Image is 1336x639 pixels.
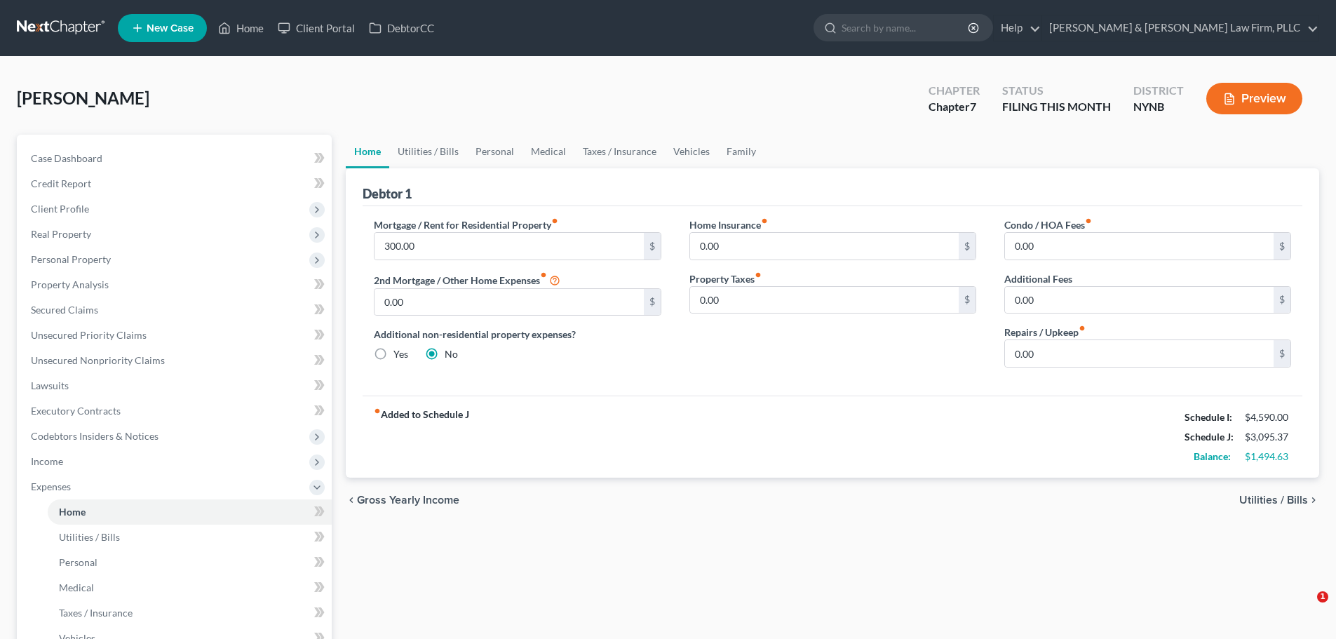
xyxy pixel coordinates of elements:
a: Home [346,135,389,168]
input: -- [1005,340,1274,367]
label: Yes [393,347,408,361]
input: -- [1005,233,1274,260]
strong: Schedule I: [1185,411,1232,423]
input: -- [1005,287,1274,314]
span: Taxes / Insurance [59,607,133,619]
i: fiber_manual_record [1085,217,1092,224]
input: -- [375,233,643,260]
span: [PERSON_NAME] [17,88,149,108]
label: Repairs / Upkeep [1004,325,1086,339]
strong: Balance: [1194,450,1231,462]
div: $ [959,287,976,314]
a: Unsecured Priority Claims [20,323,332,348]
div: $ [1274,287,1290,314]
button: chevron_left Gross Yearly Income [346,495,459,506]
div: FILING THIS MONTH [1002,99,1111,115]
a: Medical [522,135,574,168]
a: DebtorCC [362,15,441,41]
span: New Case [147,23,194,34]
i: fiber_manual_record [551,217,558,224]
span: Gross Yearly Income [357,495,459,506]
a: Family [718,135,764,168]
a: Utilities / Bills [389,135,467,168]
strong: Added to Schedule J [374,408,469,466]
a: Help [994,15,1041,41]
span: Income [31,455,63,467]
div: $3,095.37 [1245,430,1291,444]
label: Property Taxes [689,271,762,286]
a: Home [48,499,332,525]
a: Personal [467,135,522,168]
div: $ [1274,340,1290,367]
span: Client Profile [31,203,89,215]
input: -- [690,287,959,314]
span: 7 [970,100,976,113]
div: $ [959,233,976,260]
label: Condo / HOA Fees [1004,217,1092,232]
div: $4,590.00 [1245,410,1291,424]
span: Credit Report [31,177,91,189]
span: Codebtors Insiders & Notices [31,430,158,442]
span: Case Dashboard [31,152,102,164]
label: Mortgage / Rent for Residential Property [374,217,558,232]
span: Unsecured Nonpriority Claims [31,354,165,366]
button: Preview [1206,83,1302,114]
i: fiber_manual_record [1079,325,1086,332]
a: Home [211,15,271,41]
a: Unsecured Nonpriority Claims [20,348,332,373]
strong: Schedule J: [1185,431,1234,443]
i: chevron_right [1308,495,1319,506]
label: Additional non-residential property expenses? [374,327,661,342]
a: Executory Contracts [20,398,332,424]
div: $ [1274,233,1290,260]
a: Utilities / Bills [48,525,332,550]
span: Lawsuits [31,379,69,391]
div: $ [644,289,661,316]
a: Taxes / Insurance [48,600,332,626]
span: 1 [1317,591,1328,603]
label: Home Insurance [689,217,768,232]
div: Chapter [929,99,980,115]
i: fiber_manual_record [761,217,768,224]
a: [PERSON_NAME] & [PERSON_NAME] Law Firm, PLLC [1042,15,1318,41]
span: Unsecured Priority Claims [31,329,147,341]
div: Chapter [929,83,980,99]
iframe: Intercom live chat [1288,591,1322,625]
span: Utilities / Bills [59,531,120,543]
a: Vehicles [665,135,718,168]
input: -- [690,233,959,260]
span: Medical [59,581,94,593]
a: Secured Claims [20,297,332,323]
a: Taxes / Insurance [574,135,665,168]
span: Personal Property [31,253,111,265]
span: Personal [59,556,97,568]
a: Case Dashboard [20,146,332,171]
i: fiber_manual_record [374,408,381,415]
label: No [445,347,458,361]
i: fiber_manual_record [540,271,547,278]
input: -- [375,289,643,316]
i: chevron_left [346,495,357,506]
div: NYNB [1133,99,1184,115]
i: fiber_manual_record [755,271,762,278]
button: Utilities / Bills chevron_right [1239,495,1319,506]
span: Expenses [31,480,71,492]
a: Personal [48,550,332,575]
span: Executory Contracts [31,405,121,417]
span: Home [59,506,86,518]
div: Status [1002,83,1111,99]
label: Additional Fees [1004,271,1072,286]
a: Lawsuits [20,373,332,398]
span: Utilities / Bills [1239,495,1308,506]
span: Property Analysis [31,278,109,290]
input: Search by name... [842,15,970,41]
span: Real Property [31,228,91,240]
div: $ [644,233,661,260]
div: District [1133,83,1184,99]
a: Client Portal [271,15,362,41]
a: Property Analysis [20,272,332,297]
a: Medical [48,575,332,600]
label: 2nd Mortgage / Other Home Expenses [374,271,560,288]
div: $1,494.63 [1245,450,1291,464]
div: Debtor 1 [363,185,412,202]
